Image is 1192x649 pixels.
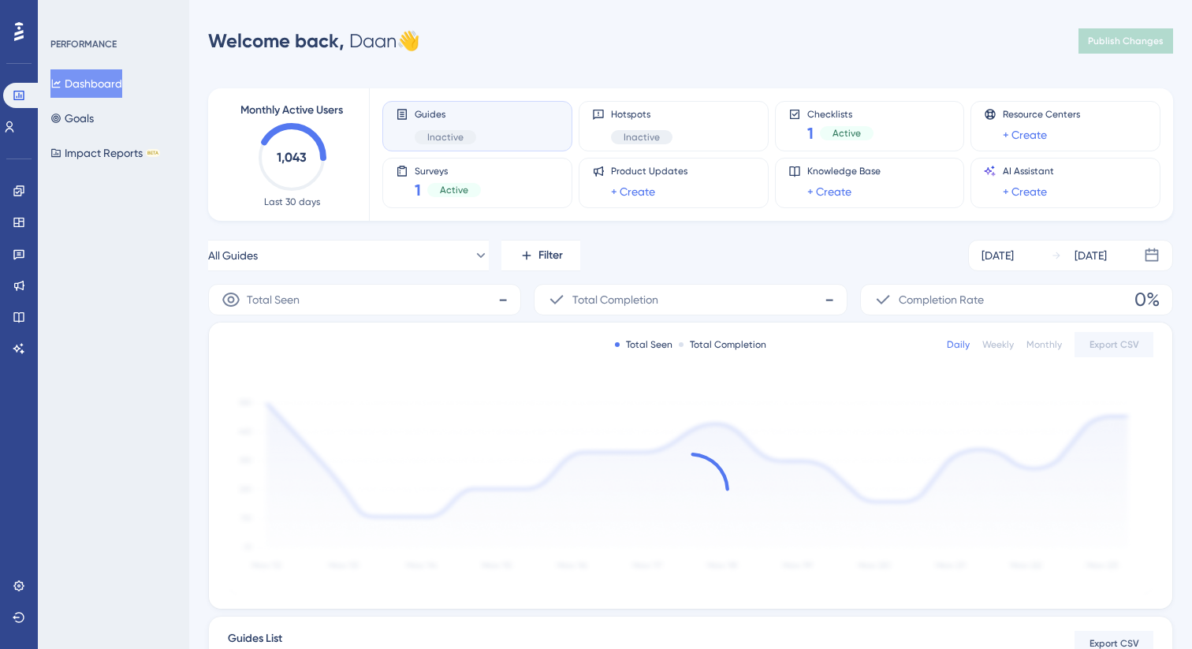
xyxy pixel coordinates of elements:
span: Surveys [415,165,481,176]
div: Total Seen [615,338,672,351]
span: Product Updates [611,165,687,177]
span: 1 [807,122,814,144]
span: Inactive [427,131,464,144]
span: Knowledge Base [807,165,881,177]
div: PERFORMANCE [50,38,117,50]
span: Export CSV [1090,338,1139,351]
span: Filter [538,246,563,265]
span: Total Completion [572,290,658,309]
span: Inactive [624,131,660,144]
button: All Guides [208,240,489,271]
div: BETA [146,149,160,157]
a: + Create [1003,125,1047,144]
a: + Create [611,182,655,201]
span: Welcome back, [208,29,345,52]
span: Resource Centers [1003,108,1080,121]
span: All Guides [208,246,258,265]
button: Impact ReportsBETA [50,139,160,167]
span: Checklists [807,108,874,119]
span: Publish Changes [1088,35,1164,47]
div: Daily [947,338,970,351]
span: Monthly Active Users [240,101,343,120]
div: [DATE] [1075,246,1107,265]
span: 1 [415,179,421,201]
div: Total Completion [679,338,766,351]
span: Active [833,127,861,140]
div: Daan 👋 [208,28,420,54]
div: Weekly [982,338,1014,351]
div: Monthly [1026,338,1062,351]
span: Hotspots [611,108,672,121]
button: Publish Changes [1078,28,1173,54]
text: 1,043 [277,150,307,165]
span: Last 30 days [264,196,320,208]
span: 0% [1134,287,1160,312]
button: Goals [50,104,94,132]
div: [DATE] [982,246,1014,265]
span: AI Assistant [1003,165,1054,177]
span: Completion Rate [899,290,984,309]
button: Dashboard [50,69,122,98]
span: Guides [415,108,476,121]
span: Total Seen [247,290,300,309]
a: + Create [1003,182,1047,201]
span: - [825,287,834,312]
button: Export CSV [1075,332,1153,357]
span: - [498,287,508,312]
button: Filter [501,240,580,271]
a: + Create [807,182,851,201]
span: Active [440,184,468,196]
